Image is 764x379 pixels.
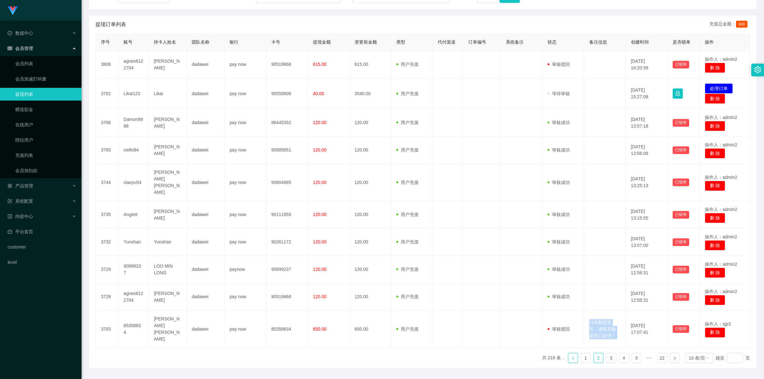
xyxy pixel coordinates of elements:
span: 审核成功 [548,239,570,244]
div: 充值总金额： [709,21,750,28]
span: 操作人：admin2 [705,207,737,212]
button: 删 除 [705,148,725,158]
a: 提现列表 [15,88,76,101]
button: 删 除 [705,63,725,73]
td: dadawei [187,137,224,164]
span: 操作人：admin2 [705,289,737,294]
td: agnes6122704 [118,51,149,78]
span: 审核成功 [548,212,570,217]
a: 赠送彩金 [15,103,76,116]
td: 3808 [96,51,118,78]
td: [DATE] 17:07:41 [626,311,668,348]
td: LOO MIN LONG [149,256,187,283]
td: 90519668 [266,283,308,311]
a: 5 [632,353,641,363]
a: 2 [594,353,603,363]
span: 120.00 [313,180,327,185]
i: 图标: profile [8,214,12,219]
span: 操作人：admin2 [705,234,737,239]
button: 已锁单 [673,119,689,127]
li: 3 [606,353,616,363]
span: 120.00 [313,267,327,272]
td: [DATE] 16:20:59 [626,51,668,78]
td: 90559906 [266,78,308,109]
a: 4 [619,353,629,363]
td: dadawei [187,201,224,228]
span: 40.00 [313,91,324,96]
td: dadawei [187,311,224,348]
span: 操作人：admin2 [705,175,737,180]
span: 系统备注 [506,39,524,45]
li: 1 [581,353,591,363]
td: 90604685 [266,164,308,201]
button: 删 除 [705,181,725,191]
span: 120.00 [313,294,327,299]
i: 图标: table [8,46,12,51]
td: 90519668 [266,51,308,78]
td: 订单数据异常，请联系数据部门处理！ [584,311,626,348]
span: 提现金额 [313,39,331,45]
td: 120.00 [350,201,391,228]
a: 会员加减打码量 [15,73,76,85]
button: 删 除 [705,94,725,104]
td: [DATE] 13:15:55 [626,201,668,228]
td: [DATE] 13:25:13 [626,164,668,201]
span: 备注信息 [589,39,607,45]
span: 审核驳回 [548,326,570,332]
td: Yunshan [118,228,149,256]
span: 操作人：admin2 [705,142,737,147]
li: 22 [657,353,667,363]
td: dadawei [187,283,224,311]
button: 已锁单 [673,266,689,273]
td: dadawei [187,256,224,283]
a: 充值列表 [15,149,76,162]
span: 数据中心 [8,31,33,36]
a: 22 [657,353,667,363]
span: 120.00 [313,239,327,244]
span: 团队名称 [192,39,209,45]
td: 120.00 [350,109,391,137]
li: 5 [632,353,642,363]
span: 卡号 [271,39,280,45]
span: 用户充值 [396,267,419,272]
td: [DATE] 12:58:31 [626,256,668,283]
span: 银行 [230,39,238,45]
a: 会员列表 [15,57,76,70]
span: 审核成功 [548,120,570,125]
a: 会员加扣款 [15,164,76,177]
td: 120.00 [350,164,391,201]
td: 120.00 [350,137,391,164]
td: dadawei [187,164,224,201]
td: pay now [224,78,266,109]
span: 操作人：admin2 [705,115,737,120]
button: 删 除 [705,268,725,278]
span: 产品管理 [8,183,33,188]
span: 会员管理 [8,46,33,51]
button: 已锁单 [673,61,689,68]
div: 10 条/页 [689,353,705,363]
td: pay now [224,283,266,311]
td: Damon9988 [118,109,149,137]
td: [PERSON_NAME] [PERSON_NAME] [149,164,187,201]
span: 840 [736,21,747,28]
td: pay now [224,109,266,137]
li: 向后 5 页 [644,353,654,363]
td: 90585851 [266,137,308,164]
td: 3744 [96,164,118,201]
td: xiaoyu54 [118,164,149,201]
i: 图标: left [571,356,575,360]
a: customer [8,241,76,253]
span: 序号 [101,39,110,45]
button: 删 除 [705,121,725,131]
span: 是否锁单 [673,39,690,45]
td: 85358834 [266,311,308,348]
button: 图标: lock [673,88,683,99]
span: 120.00 [313,212,327,217]
td: pay now [224,228,266,256]
button: 已锁单 [673,179,689,186]
td: 615.00 [350,51,391,78]
img: logo.9652507e.png [8,6,18,15]
button: 已锁单 [673,325,689,333]
td: pay now [224,164,266,201]
td: 3765 [96,137,118,164]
